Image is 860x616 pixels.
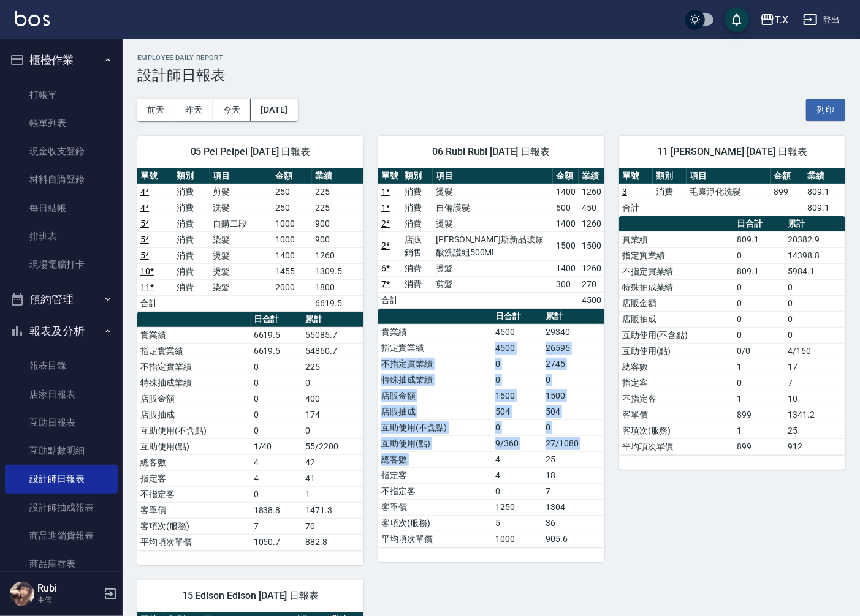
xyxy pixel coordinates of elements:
td: 燙髮 [210,247,272,263]
td: 1260 [579,216,604,231]
td: 洗髮 [210,200,272,216]
td: 實業績 [137,327,251,343]
td: 809.1 [734,263,785,279]
td: 總客數 [137,454,251,470]
a: 排班表 [5,222,118,250]
td: 4 [492,467,542,483]
button: 昨天 [175,99,213,121]
td: 店販金額 [137,391,251,407]
td: 809.1 [804,184,845,200]
td: 消費 [173,200,210,216]
td: 不指定實業績 [378,356,492,372]
th: 日合計 [734,216,785,232]
td: 客項次(服務) [137,518,251,534]
td: 特殊抽成業績 [137,375,251,391]
td: 1471.3 [302,502,363,518]
td: 0 [492,372,542,388]
td: 1000 [492,531,542,547]
td: 450 [579,200,604,216]
td: 899 [734,407,785,423]
td: 1341.2 [785,407,845,423]
td: 300 [553,276,579,292]
td: 6619.5 [251,327,302,343]
table: a dense table [137,312,363,550]
td: 0 [251,407,302,423]
td: 特殊抽成業績 [378,372,492,388]
button: 登出 [798,9,845,31]
td: 消費 [401,276,433,292]
td: 燙髮 [210,263,272,279]
td: 消費 [173,216,210,231]
td: 燙髮 [433,216,553,231]
td: 41 [302,470,363,486]
th: 金額 [272,168,312,184]
td: 1455 [272,263,312,279]
td: 1400 [553,216,579,231]
td: 不指定客 [378,483,492,499]
td: 毛囊淨化洗髮 [687,184,771,200]
td: 899 [734,438,785,454]
td: 1309.5 [312,263,363,279]
span: 05 Pei Peipei [DATE] 日報表 [152,146,349,158]
td: 7 [251,518,302,534]
td: 0 [734,247,785,263]
td: 1000 [272,216,312,231]
a: 材料自購登錄 [5,165,118,193]
td: 6619.5 [312,295,363,311]
td: 1260 [579,260,604,276]
td: 29340 [542,324,604,340]
td: 899 [771,184,804,200]
th: 累計 [542,309,604,325]
td: 互助使用(不含點) [137,423,251,438]
table: a dense table [378,168,604,309]
td: 4 [492,451,542,467]
td: 平均項次單價 [137,534,251,550]
a: 3 [622,187,627,197]
td: 平均項次單價 [619,438,734,454]
td: 5 [492,515,542,531]
td: 店販抽成 [619,311,734,327]
h2: Employee Daily Report [137,54,845,62]
td: 自購二段 [210,216,272,231]
td: 4500 [579,292,604,308]
span: 11 [PERSON_NAME] [DATE] 日報表 [634,146,831,158]
td: 燙髮 [433,184,553,200]
td: 指定實業績 [137,343,251,359]
td: 1800 [312,279,363,295]
td: 自備護髮 [433,200,553,216]
td: 1/40 [251,438,302,454]
td: 4500 [492,340,542,356]
td: 0 [785,295,845,311]
button: 列印 [806,99,845,121]
td: 客單價 [137,502,251,518]
th: 類別 [653,168,687,184]
td: 4500 [492,324,542,340]
td: 42 [302,454,363,470]
td: 500 [553,200,579,216]
td: 225 [312,200,363,216]
button: save [725,7,749,32]
td: 900 [312,216,363,231]
td: 消費 [401,216,433,231]
a: 商品進銷貨報表 [5,522,118,550]
td: 不指定實業績 [137,359,251,375]
td: 0 [785,311,845,327]
table: a dense table [619,168,845,216]
td: 9/360 [492,435,542,451]
td: 0 [492,483,542,499]
td: 882.8 [302,534,363,550]
table: a dense table [378,309,604,547]
td: 0 [542,419,604,435]
th: 單號 [378,168,401,184]
td: 平均項次單價 [378,531,492,547]
th: 金額 [771,168,804,184]
td: 70 [302,518,363,534]
th: 項目 [210,168,272,184]
button: 櫃檯作業 [5,44,118,76]
td: 27/1080 [542,435,604,451]
table: a dense table [137,168,363,312]
td: 1 [734,391,785,407]
td: 1500 [542,388,604,404]
td: 不指定客 [619,391,734,407]
td: 26595 [542,340,604,356]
